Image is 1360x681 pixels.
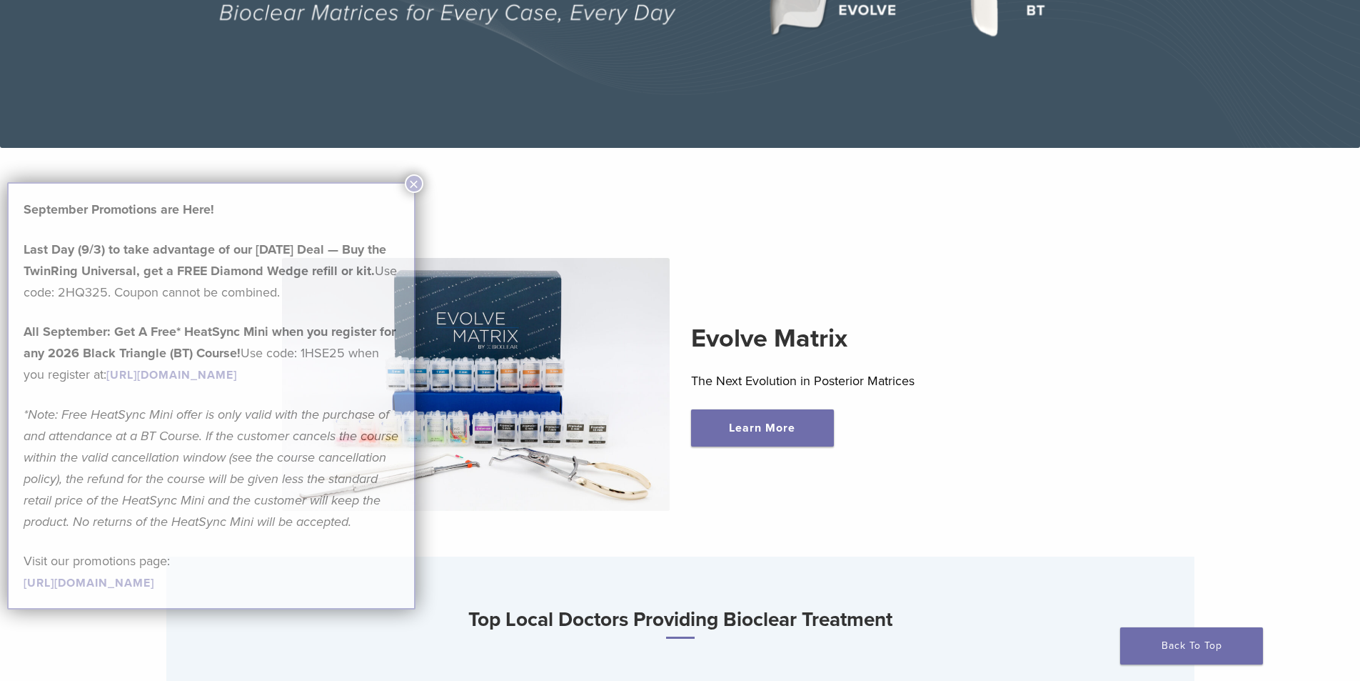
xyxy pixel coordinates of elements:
[24,242,386,279] strong: Last Day (9/3) to take advantage of our [DATE] Deal — Buy the TwinRing Universal, get a FREE Diam...
[24,576,154,590] a: [URL][DOMAIN_NAME]
[166,602,1194,639] h3: Top Local Doctors Providing Bioclear Treatment
[24,407,398,530] em: *Note: Free HeatSync Mini offer is only valid with the purchase of and attendance at a BT Course....
[24,239,399,303] p: Use code: 2HQ325. Coupon cannot be combined.
[1120,627,1263,665] a: Back To Top
[282,258,670,511] img: Evolve Matrix
[24,202,214,217] strong: September Promotions are Here!
[691,409,834,447] a: Learn More
[405,174,423,193] button: Close
[24,550,399,593] p: Visit our promotions page:
[691,370,1079,392] p: The Next Evolution in Posterior Matrices
[24,321,399,385] p: Use code: 1HSE25 when you register at:
[106,368,237,382] a: [URL][DOMAIN_NAME]
[691,322,1079,356] h2: Evolve Matrix
[24,324,396,361] strong: All September: Get A Free* HeatSync Mini when you register for any 2026 Black Triangle (BT) Course!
